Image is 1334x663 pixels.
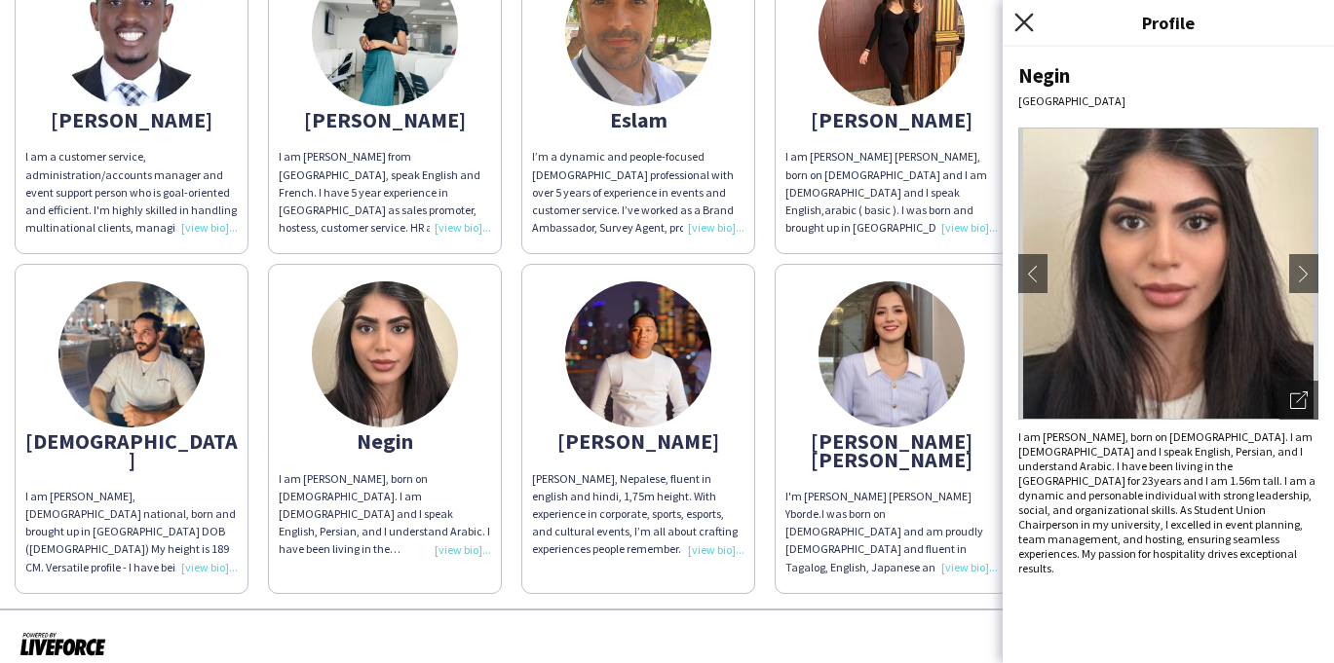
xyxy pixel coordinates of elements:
[279,111,491,129] div: [PERSON_NAME]
[1018,429,1318,575] div: I am [PERSON_NAME], born on [DEMOGRAPHIC_DATA]. I am [DEMOGRAPHIC_DATA] and I speak English, Pers...
[25,432,238,467] div: [DEMOGRAPHIC_DATA]
[532,111,744,129] div: Eslam
[532,470,744,559] div: [PERSON_NAME], Nepalese, fluent in english and hindi, 1,75m height. With experience in corporate,...
[532,432,744,450] div: [PERSON_NAME]
[58,281,205,427] img: thumb-6899d79a3d3d5.jpeg
[19,630,106,657] img: Powered by Liveforce
[785,432,998,467] div: [PERSON_NAME] [PERSON_NAME]
[1003,10,1334,35] h3: Profile
[1018,93,1318,108] div: [GEOGRAPHIC_DATA]
[279,470,491,559] div: I am [PERSON_NAME], born on [DEMOGRAPHIC_DATA]. I am [DEMOGRAPHIC_DATA] and I speak English, Pers...
[819,281,965,427] img: thumb-67fdf9db165fc.jpeg
[565,281,711,427] img: thumb-678fa68d41af0.jpg
[279,148,491,237] div: I am [PERSON_NAME] from [GEOGRAPHIC_DATA], speak English and French. I have 5 year experience in ...
[25,148,238,237] div: l am a customer service, administration/accounts manager and event support person who is goal-ori...
[25,488,238,576] div: I am [PERSON_NAME], [DEMOGRAPHIC_DATA] national, born and brought up in [GEOGRAPHIC_DATA] DOB ([D...
[1279,381,1318,420] div: Open photos pop-in
[532,148,744,237] div: I’m a dynamic and people-focused [DEMOGRAPHIC_DATA] professional with over 5 years of experience ...
[1018,128,1318,420] img: Crew avatar or photo
[312,281,458,427] img: thumb-673c703368be4.jpeg
[279,432,491,450] div: Negin
[785,111,998,129] div: [PERSON_NAME]
[785,148,998,237] div: I am [PERSON_NAME] [PERSON_NAME], born on [DEMOGRAPHIC_DATA] and I am [DEMOGRAPHIC_DATA] and I sp...
[1018,62,1318,89] div: Negin
[25,111,238,129] div: [PERSON_NAME]
[785,488,998,576] div: I'm [PERSON_NAME] [PERSON_NAME] Yborde.I was born on [DEMOGRAPHIC_DATA] and am proudly [DEMOGRAPH...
